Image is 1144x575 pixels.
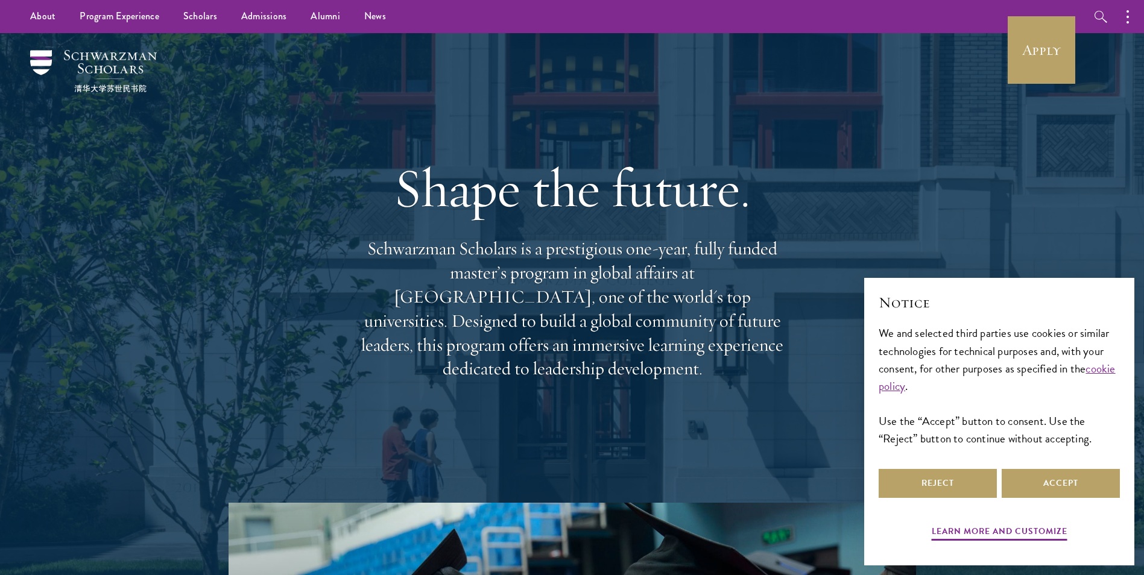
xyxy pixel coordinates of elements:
a: cookie policy [879,360,1116,395]
a: Apply [1008,16,1075,84]
h1: Shape the future. [355,154,789,222]
button: Accept [1002,469,1120,498]
p: Schwarzman Scholars is a prestigious one-year, fully funded master’s program in global affairs at... [355,237,789,381]
button: Reject [879,469,997,498]
h2: Notice [879,292,1120,313]
div: We and selected third parties use cookies or similar technologies for technical purposes and, wit... [879,324,1120,447]
img: Schwarzman Scholars [30,50,157,92]
button: Learn more and customize [932,524,1067,542]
